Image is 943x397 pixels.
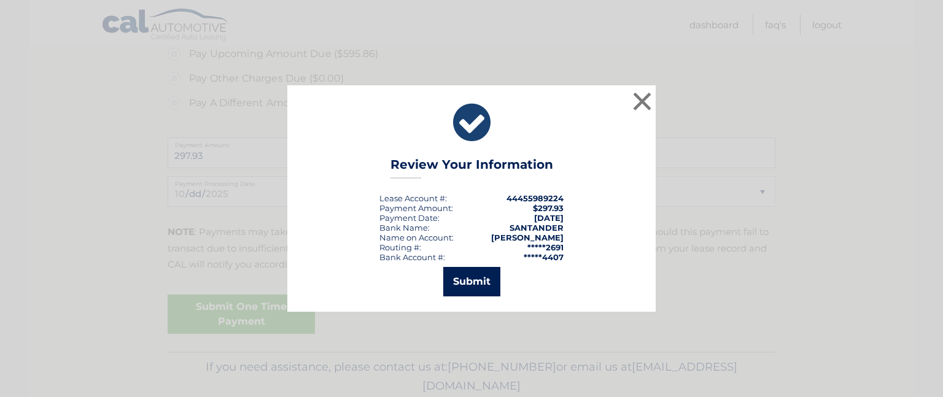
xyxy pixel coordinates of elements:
[533,203,564,213] span: $297.93
[379,242,421,252] div: Routing #:
[390,157,553,179] h3: Review Your Information
[379,203,453,213] div: Payment Amount:
[630,89,654,114] button: ×
[443,267,500,296] button: Submit
[379,233,454,242] div: Name on Account:
[506,193,564,203] strong: 44455989224
[379,223,430,233] div: Bank Name:
[379,252,445,262] div: Bank Account #:
[379,213,438,223] span: Payment Date
[491,233,564,242] strong: [PERSON_NAME]
[379,213,440,223] div: :
[510,223,564,233] strong: SANTANDER
[534,213,564,223] span: [DATE]
[379,193,447,203] div: Lease Account #:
